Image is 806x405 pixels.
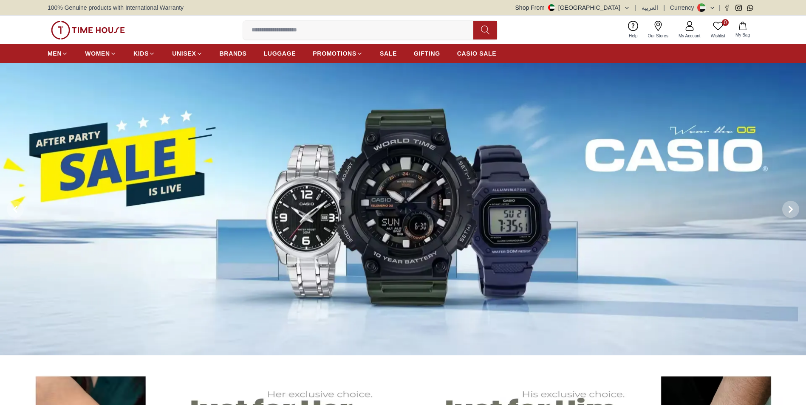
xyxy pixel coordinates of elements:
img: ... [51,21,125,39]
button: My Bag [730,20,755,40]
span: CASIO SALE [457,49,497,58]
span: MEN [48,49,62,58]
span: UNISEX [172,49,196,58]
span: BRANDS [220,49,247,58]
a: PROMOTIONS [313,46,363,61]
a: Our Stores [643,19,673,41]
a: CASIO SALE [457,46,497,61]
a: KIDS [133,46,155,61]
a: 0Wishlist [706,19,730,41]
span: Wishlist [707,33,729,39]
span: KIDS [133,49,149,58]
span: 100% Genuine products with International Warranty [48,3,184,12]
a: Help [624,19,643,41]
span: LUGGAGE [264,49,296,58]
button: العربية [642,3,658,12]
a: UNISEX [172,46,202,61]
span: WOMEN [85,49,110,58]
span: GIFTING [414,49,440,58]
a: LUGGAGE [264,46,296,61]
span: 0 [722,19,729,26]
a: GIFTING [414,46,440,61]
a: WOMEN [85,46,116,61]
span: Our Stores [645,33,672,39]
a: MEN [48,46,68,61]
img: United Arab Emirates [548,4,555,11]
a: BRANDS [220,46,247,61]
span: | [719,3,721,12]
button: Shop From[GEOGRAPHIC_DATA] [515,3,630,12]
a: Whatsapp [747,5,753,11]
span: My Bag [732,32,753,38]
span: PROMOTIONS [313,49,356,58]
a: SALE [380,46,397,61]
a: Instagram [735,5,742,11]
a: Facebook [724,5,730,11]
span: Help [625,33,641,39]
div: Currency [670,3,698,12]
span: | [663,3,665,12]
span: | [635,3,637,12]
span: My Account [675,33,704,39]
span: SALE [380,49,397,58]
